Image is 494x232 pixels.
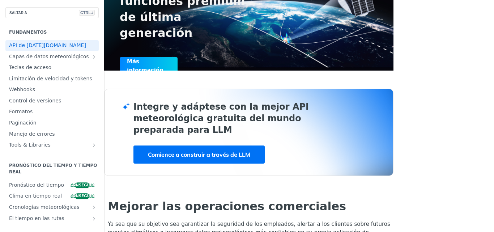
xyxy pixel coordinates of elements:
[5,96,99,106] a: Control de versiones
[5,129,99,140] a: Manejo de errores
[9,193,62,199] font: Clima en tiempo real
[108,199,346,213] font: Mejorar las operaciones comerciales
[5,191,99,202] a: Clima en tiempo realconseguir
[9,11,27,15] font: SALTAR A
[91,54,97,60] button: Mostrar subpáginas para capas de datos meteorológicos
[70,194,94,198] font: conseguir
[5,213,99,224] a: El tiempo en las rutasMostrar subpáginas de El tiempo en las rutas
[5,106,99,117] a: Formatos
[5,62,99,73] a: Teclas de acceso
[9,64,51,70] font: Teclas de acceso
[9,163,97,174] font: Pronóstico del tiempo y tiempo real
[79,10,95,16] span: CTRL-/
[5,51,99,62] a: Capas de datos meteorológicosMostrar subpáginas para capas de datos meteorológicos
[70,183,94,187] font: conseguir
[5,118,99,128] a: Paginación
[133,145,265,164] a: Comience a construir a través de LLM
[9,30,47,35] font: Fundamentos
[120,57,229,75] a: Más información
[5,84,99,95] a: Webhooks
[5,40,99,51] a: API de [DATE][DOMAIN_NAME]
[9,42,86,48] font: API de [DATE][DOMAIN_NAME]
[9,120,37,126] font: Paginación
[9,109,33,114] font: Formatos
[5,202,99,213] a: Cronologías meteorológicasMostrar subpáginas para Cronologías del tiempo
[127,58,163,73] font: Más información
[148,151,250,158] font: Comience a construir a través de LLM
[91,216,97,222] button: Mostrar subpáginas de El tiempo en las rutas
[5,7,99,18] button: SALTAR ACTRL-/
[9,98,61,104] font: Control de versiones
[9,76,92,81] font: Limitación de velocidad y tokens
[9,87,35,92] font: Webhooks
[133,102,309,135] font: Integre y adáptese con la mejor API meteorológica gratuita del mundo preparada para LLM
[9,54,89,59] font: Capas de datos meteorológicos
[9,182,64,188] font: Pronóstico del tiempo
[9,204,80,210] font: Cronologías meteorológicas
[5,180,99,191] a: Pronóstico del tiempoconseguir
[5,140,99,151] a: Tools & LibrariesShow subpages for Tools & Libraries
[9,215,64,221] font: El tiempo en las rutas
[91,142,97,148] button: Show subpages for Tools & Libraries
[9,131,55,137] font: Manejo de errores
[9,142,89,149] span: Tools & Libraries
[5,73,99,84] a: Limitación de velocidad y tokens
[91,204,97,210] button: Mostrar subpáginas para Cronologías del tiempo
